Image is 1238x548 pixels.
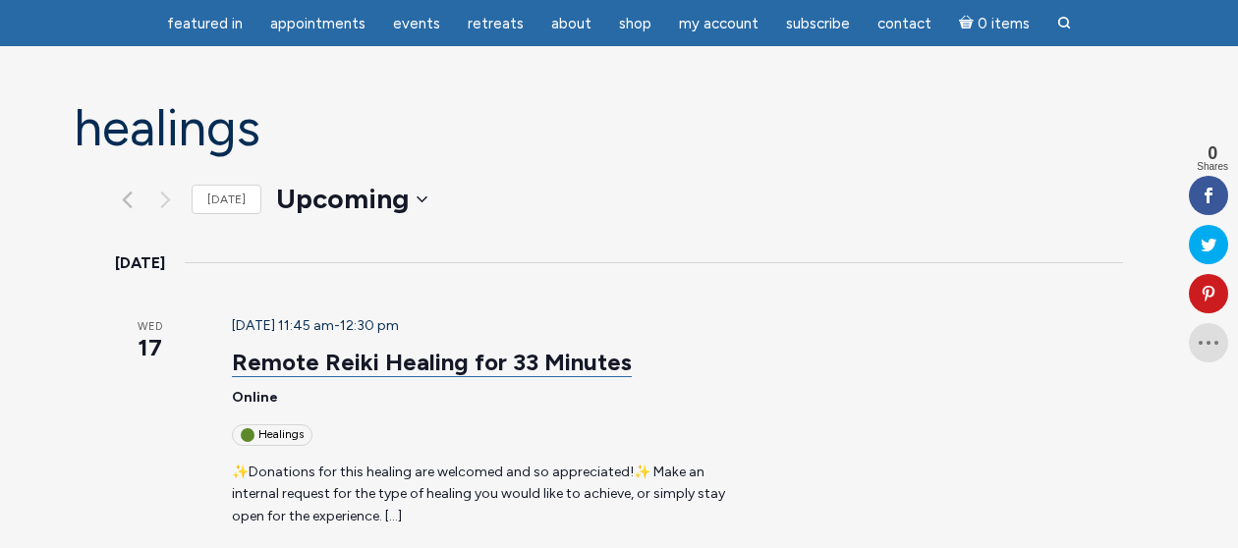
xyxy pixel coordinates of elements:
a: Shop [607,5,663,43]
span: featured in [167,15,243,32]
button: Upcoming [276,180,427,219]
span: 17 [115,331,185,364]
a: [DATE] [192,185,261,215]
span: 12:30 pm [340,317,399,334]
span: 0 [1197,144,1228,162]
span: [DATE] 11:45 am [232,317,334,334]
button: Next Events [153,188,177,211]
span: My Account [679,15,759,32]
div: Healings [232,424,312,445]
a: Contact [866,5,943,43]
a: Retreats [456,5,535,43]
span: About [551,15,591,32]
span: Appointments [270,15,366,32]
span: Shares [1197,162,1228,172]
a: Cart0 items [947,3,1041,43]
a: Events [381,5,452,43]
h1: Healings [74,100,1164,156]
i: Cart [959,15,978,32]
span: Subscribe [786,15,850,32]
span: Contact [877,15,931,32]
a: featured in [155,5,254,43]
p: ✨Donations for this healing are welcomed and so appreciated!✨ Make an internal request for the ty... [232,462,742,528]
span: Shop [619,15,651,32]
a: Remote Reiki Healing for 33 Minutes [232,348,632,377]
a: Previous Events [115,188,139,211]
a: About [539,5,603,43]
span: Retreats [468,15,524,32]
time: - [232,317,399,334]
span: 0 items [978,17,1030,31]
span: Wed [115,319,185,336]
span: Online [232,389,278,406]
a: Subscribe [774,5,862,43]
span: Events [393,15,440,32]
a: Appointments [258,5,377,43]
a: My Account [667,5,770,43]
time: [DATE] [115,250,165,276]
span: Upcoming [276,180,409,219]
